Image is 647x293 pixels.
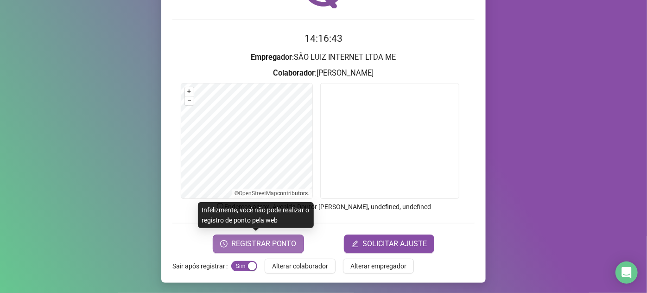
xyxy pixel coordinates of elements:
button: editSOLICITAR AJUSTE [344,235,434,253]
button: REGISTRAR PONTO [213,235,304,253]
time: 14:16:43 [304,33,343,44]
span: Alterar empregador [350,261,406,271]
span: clock-circle [220,240,228,248]
button: Alterar empregador [343,259,414,274]
button: + [185,87,194,96]
label: Sair após registrar [172,259,231,274]
strong: Empregador [251,53,292,62]
button: – [185,96,194,105]
span: edit [351,240,359,248]
div: Infelizmente, você não pode realizar o registro de ponto pela web [198,202,314,228]
h3: : SÃO LUIZ INTERNET LTDA ME [172,51,475,64]
button: Alterar colaborador [265,259,336,274]
div: Open Intercom Messenger [615,261,638,284]
span: Alterar colaborador [272,261,328,271]
span: SOLICITAR AJUSTE [362,238,427,249]
span: REGISTRAR PONTO [231,238,297,249]
li: © contributors. [235,190,310,197]
h3: : [PERSON_NAME] [172,67,475,79]
p: Endereço aprox. : Avenida Doutor [PERSON_NAME], undefined, undefined [172,202,475,212]
strong: Colaborador [273,69,315,77]
a: OpenStreetMap [239,190,278,197]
